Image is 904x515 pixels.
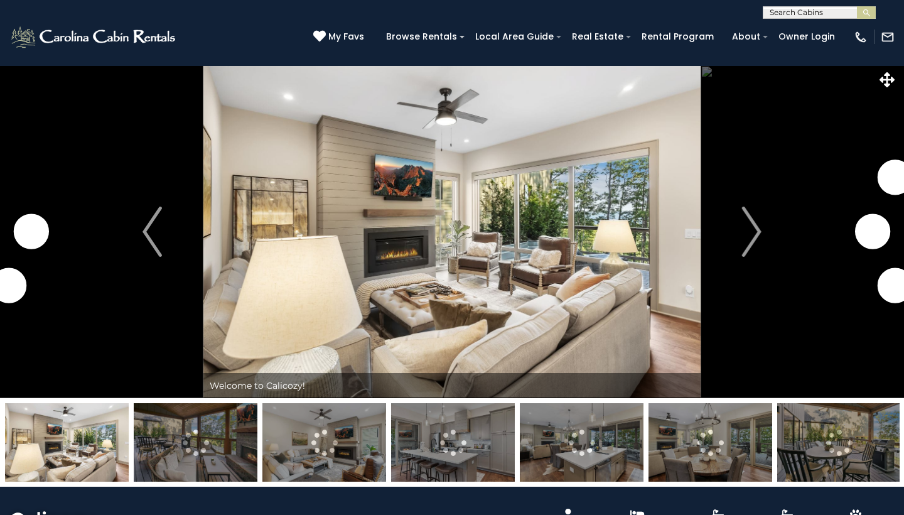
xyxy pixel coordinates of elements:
a: Rental Program [635,27,720,46]
img: 167084347 [134,403,257,482]
a: Browse Rentals [380,27,463,46]
img: phone-regular-white.png [854,30,868,44]
a: My Favs [313,30,367,44]
img: 167084348 [777,403,901,482]
a: Real Estate [566,27,630,46]
button: Next [701,65,803,398]
a: Local Area Guide [469,27,560,46]
div: Welcome to Calicozy! [203,373,701,398]
img: 167084331 [648,403,772,482]
a: Owner Login [772,27,841,46]
img: 167084328 [391,403,515,482]
img: arrow [143,207,161,257]
img: 167084329 [520,403,643,482]
img: White-1-2.png [9,24,179,50]
img: arrow [742,207,761,257]
img: 167084326 [5,403,129,482]
a: About [726,27,767,46]
img: mail-regular-white.png [881,30,895,44]
span: My Favs [328,30,364,43]
button: Previous [101,65,203,398]
img: 167084327 [262,403,386,482]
